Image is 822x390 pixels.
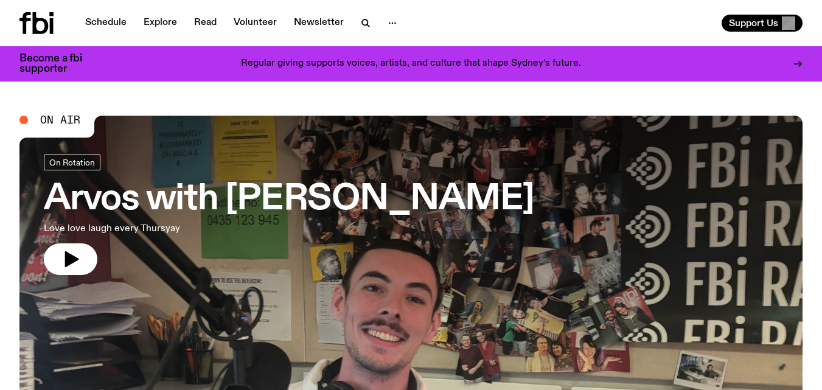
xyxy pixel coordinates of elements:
p: Regular giving supports voices, artists, and culture that shape Sydney’s future. [241,58,581,69]
h3: Become a fbi supporter [19,54,97,74]
a: Newsletter [287,15,351,32]
a: Volunteer [226,15,284,32]
h3: Arvos with [PERSON_NAME] [44,183,534,217]
span: On Air [40,114,80,125]
span: On Rotation [49,158,95,167]
a: On Rotation [44,155,100,170]
button: Support Us [722,15,803,32]
a: Explore [136,15,184,32]
p: Love love laugh every Thursyay [44,221,355,236]
a: Arvos with [PERSON_NAME]Love love laugh every Thursyay [44,155,534,275]
span: Support Us [729,18,778,29]
a: Schedule [78,15,134,32]
a: Read [187,15,224,32]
